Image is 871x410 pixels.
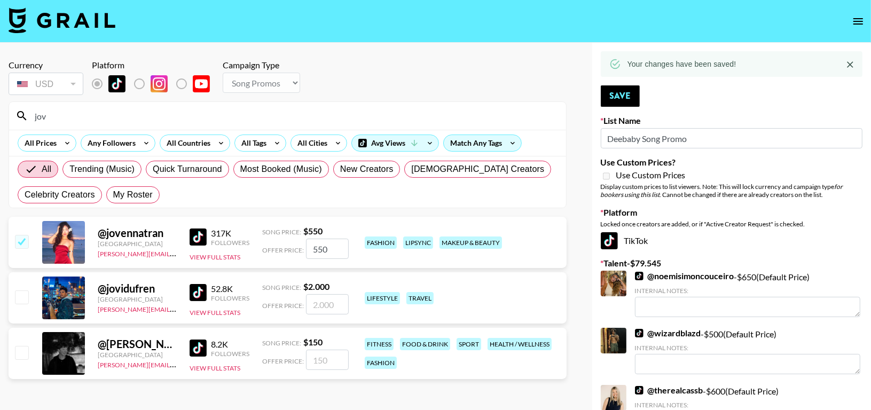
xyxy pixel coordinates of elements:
label: List Name [601,115,862,126]
div: Remove selected talent to change platforms [92,73,218,95]
span: Song Price: [262,283,301,291]
a: @noemisimoncouceiro [635,271,734,281]
span: Offer Price: [262,302,304,310]
span: Offer Price: [262,246,304,254]
a: @therealcassb [635,385,703,396]
input: 2.000 [306,294,349,314]
strong: $ 150 [303,337,323,347]
img: TikTok [635,329,644,337]
span: Most Booked (Music) [240,163,322,176]
label: Use Custom Prices? [601,157,862,168]
span: Song Price: [262,228,301,236]
div: Any Followers [81,135,138,151]
button: View Full Stats [190,364,240,372]
div: Locked once creators are added, or if "Active Creator Request" is checked. [601,220,862,228]
div: 317K [211,228,249,239]
a: [PERSON_NAME][EMAIL_ADDRESS][PERSON_NAME][PERSON_NAME][DOMAIN_NAME] [98,248,357,258]
div: health / wellness [488,338,552,350]
div: [GEOGRAPHIC_DATA] [98,295,177,303]
label: Talent - $ 79.545 [601,258,862,269]
div: food & drink [400,338,450,350]
img: TikTok [190,340,207,357]
div: USD [11,75,81,93]
span: Song Price: [262,339,301,347]
div: Platform [92,60,218,70]
div: Currency [9,60,83,70]
img: YouTube [193,75,210,92]
button: View Full Stats [190,309,240,317]
img: Instagram [151,75,168,92]
label: Platform [601,207,862,218]
div: Avg Views [352,135,438,151]
div: Match Any Tags [444,135,521,151]
div: [GEOGRAPHIC_DATA] [98,240,177,248]
div: 8.2K [211,339,249,350]
div: 52.8K [211,283,249,294]
div: Internal Notes: [635,401,860,409]
div: Campaign Type [223,60,300,70]
img: TikTok [635,386,644,395]
span: Offer Price: [262,357,304,365]
img: TikTok [190,228,207,246]
span: All [42,163,51,176]
img: TikTok [108,75,125,92]
div: Followers [211,350,249,358]
img: TikTok [190,284,207,301]
div: All Cities [291,135,329,151]
div: @ [PERSON_NAME].jovenin [98,337,177,351]
button: Save [601,85,640,107]
img: Grail Talent [9,7,115,33]
strong: $ 550 [303,226,323,236]
a: @wizardblazd [635,328,701,338]
div: All Prices [18,135,59,151]
button: View Full Stats [190,253,240,261]
div: lifestyle [365,292,400,304]
span: My Roster [113,188,153,201]
span: [DEMOGRAPHIC_DATA] Creators [411,163,544,176]
span: New Creators [340,163,394,176]
div: lipsync [403,236,433,249]
div: @ jovidufren [98,282,177,295]
div: Followers [211,294,249,302]
input: Search by User Name [28,107,560,124]
div: fashion [365,236,397,249]
div: All Tags [235,135,269,151]
a: [PERSON_NAME][EMAIL_ADDRESS][DOMAIN_NAME] [98,303,256,313]
div: fashion [365,357,397,369]
div: sport [457,338,481,350]
div: - $ 650 (Default Price) [635,271,860,317]
img: TikTok [635,272,644,280]
button: open drawer [848,11,869,32]
input: 550 [306,239,349,259]
div: Your changes have been saved! [627,54,736,74]
div: - $ 500 (Default Price) [635,328,860,374]
button: Close [842,57,858,73]
a: [PERSON_NAME][EMAIL_ADDRESS][DOMAIN_NAME] [98,359,256,369]
input: 150 [306,350,349,370]
div: Display custom prices to list viewers. Note: This will lock currency and campaign type . Cannot b... [601,183,862,199]
img: TikTok [601,232,618,249]
div: Internal Notes: [635,287,860,295]
em: for bookers using this list [601,183,843,199]
div: Internal Notes: [635,344,860,352]
div: travel [406,292,434,304]
span: Trending (Music) [69,163,135,176]
span: Quick Turnaround [153,163,222,176]
span: Celebrity Creators [25,188,95,201]
div: [GEOGRAPHIC_DATA] [98,351,177,359]
span: Use Custom Prices [616,170,686,180]
strong: $ 2.000 [303,281,329,291]
div: makeup & beauty [440,236,502,249]
div: @ jovennatran [98,226,177,240]
div: All Countries [160,135,213,151]
div: Remove selected talent to change your currency [9,70,83,97]
div: Followers [211,239,249,247]
div: TikTok [601,232,862,249]
div: fitness [365,338,394,350]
